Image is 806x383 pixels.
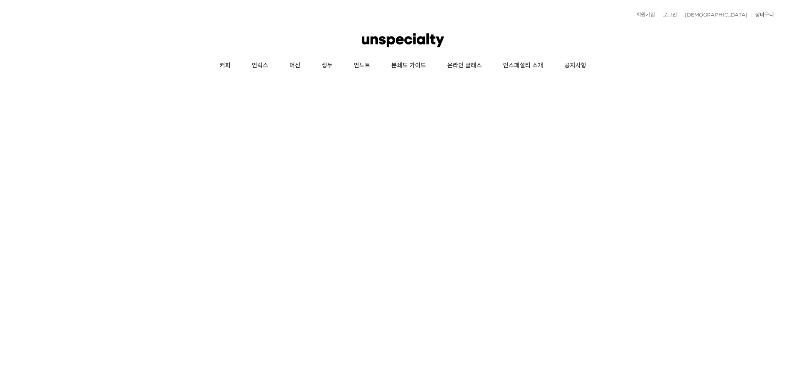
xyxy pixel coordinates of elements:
[311,55,343,76] a: 생두
[343,55,381,76] a: 언노트
[279,55,311,76] a: 머신
[437,55,492,76] a: 온라인 클래스
[381,55,437,76] a: 분쇄도 가이드
[632,12,655,17] a: 회원가입
[681,12,747,17] a: [DEMOGRAPHIC_DATA]
[209,55,241,76] a: 커피
[362,28,444,53] img: 언스페셜티 몰
[241,55,279,76] a: 언럭스
[659,12,677,17] a: 로그인
[751,12,774,17] a: 장바구니
[554,55,597,76] a: 공지사항
[492,55,554,76] a: 언스페셜티 소개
